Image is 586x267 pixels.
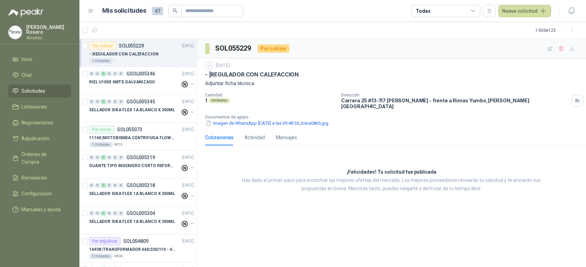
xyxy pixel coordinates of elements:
[21,87,45,95] span: Solicitudes
[205,115,583,120] p: Documentos de apoyo
[8,8,44,17] img: Logo peakr
[118,183,124,188] div: 0
[89,71,94,76] div: 0
[114,142,123,147] p: 4815
[79,123,196,151] a: Por enviarSOL055073[DATE] 11160 |MOTOBOMBA CENTRIFUGA FLOWPRESS 1.5HP-2201 Unidades4815
[9,26,22,39] img: Company Logo
[8,203,71,216] a: Manuales y ayuda
[89,42,116,50] div: Por cotizar
[21,190,52,197] span: Configuración
[89,191,175,197] p: SELLADOR SIKA FLEX 1A BLANCO X 300ML
[95,71,100,76] div: 0
[114,58,115,64] p: -
[21,174,47,182] span: Remisiones
[8,116,71,129] a: Negociaciones
[89,51,158,58] p: - | REGULADOR CON CALEFACCION
[126,211,155,216] p: GSOL005304
[89,218,175,225] p: SELLADOR SIKA FLEX 1A BLANCO X 300ML
[205,93,336,97] p: Cantidad
[205,120,329,127] button: Imagen de WhatsApp [DATE] a las 09.48.30_b4ca0865.jpg
[182,126,194,133] p: [DATE]
[8,100,71,113] a: Licitaciones
[89,237,121,245] div: Por adjudicar
[101,155,106,160] div: 1
[119,43,144,48] p: SOL055229
[79,39,196,67] a: Por cotizarSOL055229[DATE] - |REGULADOR CON CALEFACCION1 Unidades-
[21,151,65,166] span: Órdenes de Compra
[113,155,118,160] div: 0
[182,71,194,77] p: [DATE]
[182,182,194,189] p: [DATE]
[89,163,175,169] p: GUANTE TIPO INGENIERO CORTO REFORZADO
[89,79,155,85] p: RIEL U100X 6MTS GALVANIZADO
[113,183,118,188] div: 0
[95,211,100,216] div: 0
[89,107,175,113] p: SELLADOR SIKA FLEX 1A BLANCO X 300ML
[89,58,113,64] div: 1 Unidades
[416,7,430,15] div: Todas
[8,132,71,145] a: Adjudicación
[89,254,113,259] div: 2 Unidades
[205,71,299,78] p: - | REGULADOR CON CALEFACCION
[89,135,175,141] p: 11160 | MOTOBOMBA CENTRIFUGA FLOWPRESS 1.5HP-220
[126,155,155,160] p: GSOL005319
[8,84,71,97] a: Solicitudes
[89,209,195,231] a: 0 0 1 0 0 0 GSOL005304[DATE] SELLADOR SIKA FLEX 1A BLANCO X 300ML
[89,183,94,188] div: 0
[535,25,578,36] div: 1 - 50 de 123
[8,148,71,168] a: Órdenes de Compra
[126,71,155,76] p: GSOL005346
[205,134,233,141] div: Cotizaciones
[152,7,163,15] span: 47
[8,53,71,66] a: Inicio
[258,44,289,53] div: Por cotizar
[89,153,195,175] a: 0 0 1 0 0 0 GSOL005319[DATE] GUANTE TIPO INGENIERO CORTO REFORZADO
[101,99,106,104] div: 1
[276,134,297,141] div: Mensajes
[101,71,106,76] div: 1
[182,154,194,161] p: [DATE]
[8,69,71,82] a: Chat
[341,93,569,97] p: Dirección
[26,36,71,40] p: Almatec
[182,210,194,217] p: [DATE]
[21,103,47,111] span: Licitaciones
[101,183,106,188] div: 1
[89,125,114,134] div: Por enviar
[347,168,436,176] h3: ¡Felicidades! Tu solicitud fue publicada
[26,25,71,34] p: [PERSON_NAME] Rosero
[118,71,124,76] div: 0
[107,71,112,76] div: 0
[205,80,578,87] p: Adjuntar ficha técnica
[89,142,113,147] div: 1 Unidades
[21,206,61,213] span: Manuales y ayuda
[126,183,155,188] p: GSOL005318
[89,155,94,160] div: 0
[216,62,230,69] p: [DATE]
[95,183,100,188] div: 0
[101,211,106,216] div: 1
[209,98,230,103] div: Unidades
[21,71,32,79] span: Chat
[102,6,146,16] h1: Mis solicitudes
[173,8,177,13] span: search
[21,119,53,126] span: Negociaciones
[8,171,71,184] a: Remisiones
[215,43,252,54] h3: SOL055229
[89,99,94,104] div: 0
[182,238,194,245] p: [DATE]
[498,5,551,17] button: Nueva solicitud
[89,181,195,203] a: 0 0 1 0 0 0 GSOL005318[DATE] SELLADOR SIKA FLEX 1A BLANCO X 300ML
[113,71,118,76] div: 0
[118,211,124,216] div: 0
[182,99,194,105] p: [DATE]
[8,187,71,200] a: Configuración
[205,97,207,103] p: 1
[79,234,196,262] a: Por adjudicarSOL054809[DATE] 16938 |TRANSFORMADOR 440/220/110 - 45O VA2 Unidades4806
[107,155,112,160] div: 0
[126,99,155,104] p: GSOL005345
[107,183,112,188] div: 0
[21,55,32,63] span: Inicio
[89,97,195,120] a: 0 0 1 0 0 0 GSOL005345[DATE] SELLADOR SIKA FLEX 1A BLANCO X 300ML
[89,70,195,92] a: 0 0 1 0 0 0 GSOL005346[DATE] RIEL U100X 6MTS GALVANIZADO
